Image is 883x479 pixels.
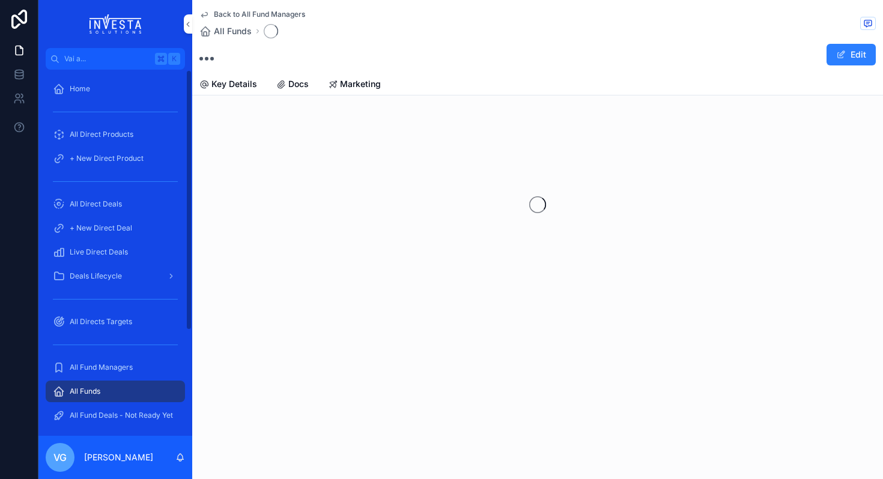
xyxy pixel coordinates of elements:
span: Deals Lifecycle [70,271,122,281]
a: All Directs Targets [46,311,185,333]
img: Logo dell'app [90,14,142,34]
button: Edit [827,44,876,65]
a: + New Direct Product [46,148,185,169]
a: Marketing [328,73,381,97]
p: [PERSON_NAME] [84,451,153,463]
a: Live Direct Deals [46,241,185,263]
a: All Direct Deals [46,193,185,215]
a: All Fund Managers [46,357,185,378]
a: Home [46,78,185,100]
span: All Directs Targets [70,317,132,327]
a: All Direct Products [46,124,185,145]
a: Back to All Fund Managers [199,10,305,19]
div: contenuto scorrevole [38,70,192,436]
a: Key Details [199,73,257,97]
span: All Fund Managers [70,363,133,372]
span: All Fund Deals - Not Ready Yet [70,411,173,420]
button: Vai a...K [46,48,185,70]
span: Marketing [340,78,381,90]
span: Key Details [211,78,257,90]
span: Back to All Fund Managers [214,10,305,19]
span: Home [70,84,90,94]
span: All Funds [214,25,252,37]
a: All Funds [46,381,185,402]
span: Docs [288,78,309,90]
a: Docs [276,73,309,97]
span: Live Direct Deals [70,247,128,257]
a: All Fund Deals - Not Ready Yet [46,405,185,426]
span: + New Direct Product [70,154,144,163]
span: VG [53,450,67,465]
font: K [172,54,177,63]
a: All Funds [199,25,252,37]
span: All Funds [70,387,100,396]
a: Deals Lifecycle [46,265,185,287]
span: + New Direct Deal [70,223,132,233]
font: Vai a... [64,54,86,63]
a: + New Direct Deal [46,217,185,239]
span: All Direct Products [70,130,133,139]
span: All Direct Deals [70,199,122,209]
